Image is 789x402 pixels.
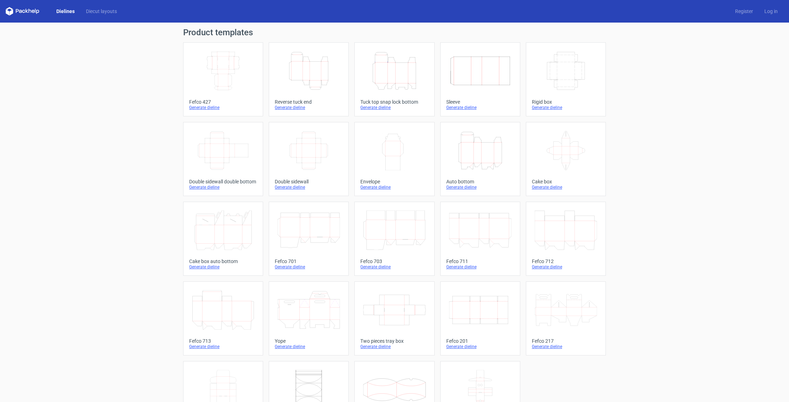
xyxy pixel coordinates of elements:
[275,264,343,270] div: Generate dieline
[532,99,600,105] div: Rigid box
[269,281,349,355] a: YopeGenerate dieline
[189,179,257,184] div: Double sidewall double bottom
[183,281,263,355] a: Fefco 713Generate dieline
[532,184,600,190] div: Generate dieline
[532,105,600,110] div: Generate dieline
[526,202,606,276] a: Fefco 712Generate dieline
[275,184,343,190] div: Generate dieline
[526,122,606,196] a: Cake boxGenerate dieline
[183,42,263,116] a: Fefco 427Generate dieline
[446,264,514,270] div: Generate dieline
[532,344,600,349] div: Generate dieline
[183,122,263,196] a: Double sidewall double bottomGenerate dieline
[446,258,514,264] div: Fefco 711
[189,338,257,344] div: Fefco 713
[269,122,349,196] a: Double sidewallGenerate dieline
[189,258,257,264] div: Cake box auto bottom
[526,42,606,116] a: Rigid boxGenerate dieline
[360,344,428,349] div: Generate dieline
[360,105,428,110] div: Generate dieline
[354,202,434,276] a: Fefco 703Generate dieline
[440,42,520,116] a: SleeveGenerate dieline
[446,99,514,105] div: Sleeve
[269,42,349,116] a: Reverse tuck endGenerate dieline
[360,184,428,190] div: Generate dieline
[183,28,606,37] h1: Product templates
[446,184,514,190] div: Generate dieline
[440,202,520,276] a: Fefco 711Generate dieline
[360,258,428,264] div: Fefco 703
[183,202,263,276] a: Cake box auto bottomGenerate dieline
[440,281,520,355] a: Fefco 201Generate dieline
[275,105,343,110] div: Generate dieline
[532,264,600,270] div: Generate dieline
[360,99,428,105] div: Tuck top snap lock bottom
[440,122,520,196] a: Auto bottomGenerate dieline
[360,338,428,344] div: Two pieces tray box
[446,105,514,110] div: Generate dieline
[446,344,514,349] div: Generate dieline
[189,264,257,270] div: Generate dieline
[759,8,783,15] a: Log in
[189,99,257,105] div: Fefco 427
[446,179,514,184] div: Auto bottom
[51,8,80,15] a: Dielines
[189,184,257,190] div: Generate dieline
[189,344,257,349] div: Generate dieline
[275,258,343,264] div: Fefco 701
[532,338,600,344] div: Fefco 217
[80,8,123,15] a: Diecut layouts
[269,202,349,276] a: Fefco 701Generate dieline
[354,281,434,355] a: Two pieces tray boxGenerate dieline
[275,344,343,349] div: Generate dieline
[526,281,606,355] a: Fefco 217Generate dieline
[360,264,428,270] div: Generate dieline
[446,338,514,344] div: Fefco 201
[275,338,343,344] div: Yope
[532,258,600,264] div: Fefco 712
[189,105,257,110] div: Generate dieline
[532,179,600,184] div: Cake box
[354,42,434,116] a: Tuck top snap lock bottomGenerate dieline
[354,122,434,196] a: EnvelopeGenerate dieline
[729,8,759,15] a: Register
[360,179,428,184] div: Envelope
[275,99,343,105] div: Reverse tuck end
[275,179,343,184] div: Double sidewall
